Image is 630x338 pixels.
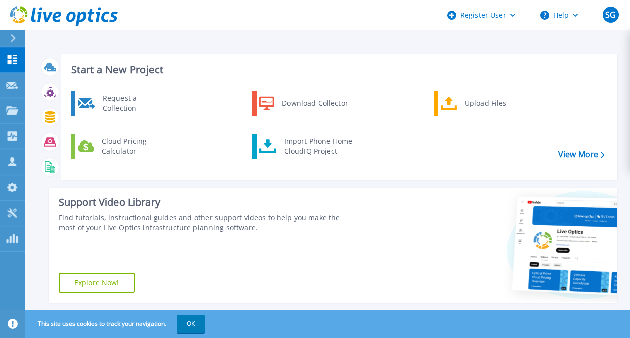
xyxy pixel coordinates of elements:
a: Upload Files [434,91,536,116]
div: Cloud Pricing Calculator [97,136,171,156]
div: Find tutorials, instructional guides and other support videos to help you make the most of your L... [59,213,354,233]
h3: Start a New Project [71,64,604,75]
a: View More [558,150,605,159]
button: OK [177,315,205,333]
div: Request a Collection [98,93,171,113]
a: Request a Collection [71,91,173,116]
div: Import Phone Home CloudIQ Project [279,136,357,156]
a: Download Collector [252,91,355,116]
a: Cloud Pricing Calculator [71,134,173,159]
div: Support Video Library [59,196,354,209]
div: Upload Files [460,93,534,113]
span: SG [605,11,616,19]
div: Download Collector [277,93,352,113]
a: Explore Now! [59,273,135,293]
span: This site uses cookies to track your navigation. [28,315,205,333]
